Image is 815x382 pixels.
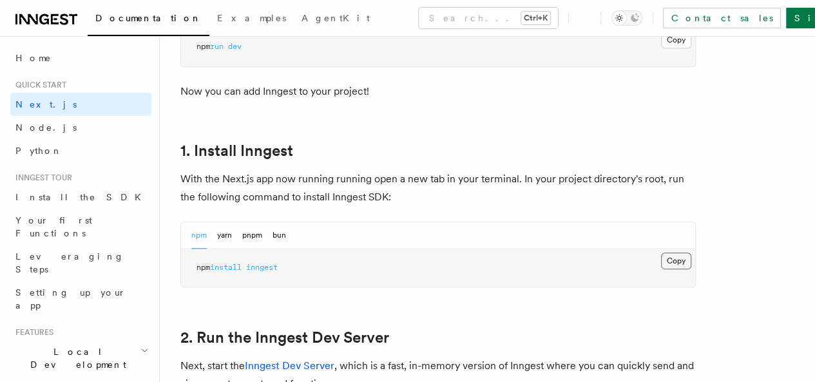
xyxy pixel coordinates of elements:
a: 2. Run the Inngest Dev Server [180,329,389,347]
a: 1. Install Inngest [180,142,293,160]
span: Features [10,327,53,338]
p: Now you can add Inngest to your project! [180,82,696,100]
p: With the Next.js app now running running open a new tab in your terminal. In your project directo... [180,170,696,206]
span: Inngest tour [10,173,72,183]
span: Node.js [15,122,77,133]
span: dev [228,42,242,51]
span: AgentKit [302,13,370,23]
a: Setting up your app [10,281,151,317]
a: Documentation [88,4,209,36]
span: Documentation [95,13,202,23]
a: Next.js [10,93,151,116]
button: bun [273,222,286,249]
span: npm [197,263,210,272]
span: Local Development [10,345,140,371]
a: Node.js [10,116,151,139]
span: Home [15,52,52,64]
span: inngest [246,263,278,272]
span: Leveraging Steps [15,251,124,274]
span: Install the SDK [15,192,149,202]
span: Next.js [15,99,77,110]
button: yarn [217,222,232,249]
button: Copy [661,32,691,48]
span: Your first Functions [15,215,92,238]
span: npm [197,42,210,51]
button: Copy [661,253,691,269]
button: Local Development [10,340,151,376]
span: Setting up your app [15,287,126,310]
button: Search...Ctrl+K [419,8,558,28]
span: Examples [217,13,286,23]
a: Leveraging Steps [10,245,151,281]
a: Inngest Dev Server [245,359,334,372]
a: Your first Functions [10,209,151,245]
a: AgentKit [294,4,378,35]
button: Toggle dark mode [611,10,642,26]
a: Examples [209,4,294,35]
a: Install the SDK [10,186,151,209]
button: pnpm [242,222,262,249]
kbd: Ctrl+K [521,12,550,24]
span: Quick start [10,80,66,90]
a: Home [10,46,151,70]
button: npm [191,222,207,249]
span: install [210,263,242,272]
a: Python [10,139,151,162]
span: run [210,42,224,51]
span: Python [15,146,62,156]
a: Contact sales [663,8,781,28]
